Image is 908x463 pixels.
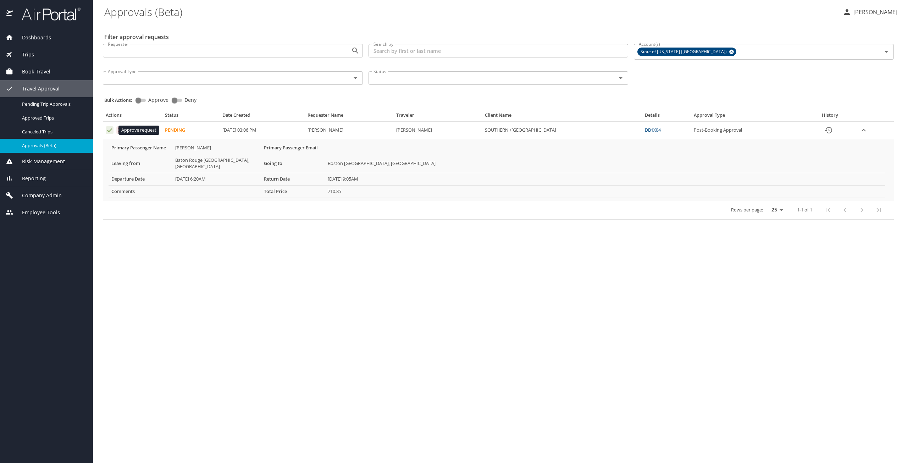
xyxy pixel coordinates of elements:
[804,112,856,121] th: History
[103,112,162,121] th: Actions
[858,125,869,136] button: expand row
[109,185,172,198] th: Comments
[350,46,360,56] button: Open
[638,48,731,56] span: State of [US_STATE] ([GEOGRAPHIC_DATA])
[14,7,81,21] img: airportal-logo.png
[261,185,325,198] th: Total Price
[103,112,894,219] table: Approval table
[162,112,220,121] th: Status
[691,112,804,121] th: Approval Type
[393,122,482,139] td: [PERSON_NAME]
[482,122,642,139] td: SOUTHERN /[GEOGRAPHIC_DATA]
[184,98,196,103] span: Deny
[261,142,325,154] th: Primary Passenger Email
[851,8,897,16] p: [PERSON_NAME]
[369,44,629,57] input: Search by first or last name
[13,158,65,165] span: Risk Management
[325,185,885,198] td: 710.85
[13,85,60,93] span: Travel Approval
[13,209,60,216] span: Employee Tools
[731,208,763,212] p: Rows per page:
[172,142,261,154] td: [PERSON_NAME]
[325,154,885,173] td: Boston [GEOGRAPHIC_DATA], [GEOGRAPHIC_DATA]
[13,192,62,199] span: Company Admin
[325,173,885,185] td: [DATE] 9:05AM
[172,154,261,173] td: Baton Rouge [GEOGRAPHIC_DATA], [GEOGRAPHIC_DATA]
[22,101,84,108] span: Pending Trip Approvals
[104,1,837,23] h1: Approvals (Beta)
[261,154,325,173] th: Going to
[116,126,124,134] button: Deny request
[637,48,736,56] div: State of [US_STATE] ([GEOGRAPHIC_DATA])
[797,208,812,212] p: 1-1 of 1
[482,112,642,121] th: Client Name
[840,6,900,18] button: [PERSON_NAME]
[220,112,305,121] th: Date Created
[109,142,885,198] table: More info for approvals
[820,122,837,139] button: History
[616,73,626,83] button: Open
[22,128,84,135] span: Canceled Trips
[13,68,50,76] span: Book Travel
[305,112,393,121] th: Requester Name
[881,47,891,57] button: Open
[13,175,46,182] span: Reporting
[22,142,84,149] span: Approvals (Beta)
[148,98,168,103] span: Approve
[220,122,305,139] td: [DATE] 03:06 PM
[6,7,14,21] img: icon-airportal.png
[393,112,482,121] th: Traveler
[172,173,261,185] td: [DATE] 6:20AM
[305,122,393,139] td: [PERSON_NAME]
[109,142,172,154] th: Primary Passenger Name
[104,97,138,103] p: Bulk Actions:
[109,173,172,185] th: Departure Date
[642,112,691,121] th: Details
[162,122,220,139] td: Pending
[13,34,51,42] span: Dashboards
[109,154,172,173] th: Leaving from
[645,127,661,133] a: DB1X04
[350,73,360,83] button: Open
[766,204,786,215] select: rows per page
[22,115,84,121] span: Approved Trips
[261,173,325,185] th: Return Date
[691,122,804,139] td: Post-Booking Approval
[104,31,169,43] h2: Filter approval requests
[13,51,34,59] span: Trips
